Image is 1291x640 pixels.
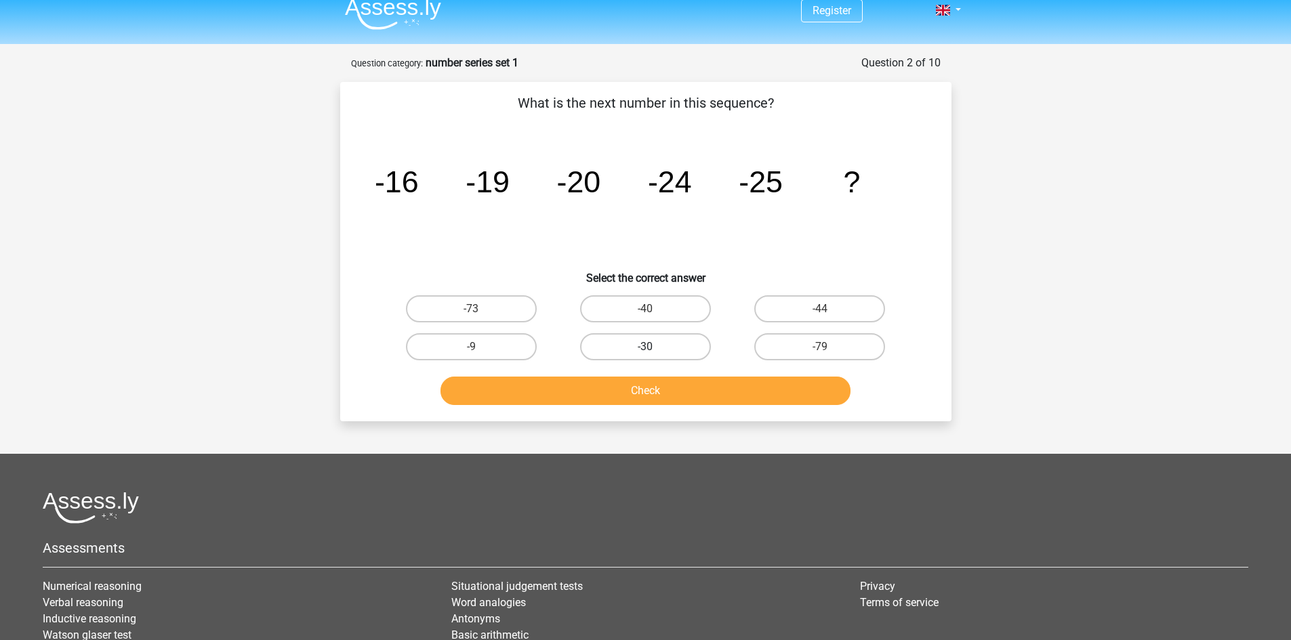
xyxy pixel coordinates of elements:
a: Antonyms [451,612,500,625]
a: Privacy [860,580,895,593]
h5: Assessments [43,540,1248,556]
label: -44 [754,295,885,322]
tspan: -25 [739,165,783,198]
tspan: ? [843,165,860,198]
div: Question 2 of 10 [861,55,941,71]
strong: number series set 1 [426,56,518,69]
label: -79 [754,333,885,360]
a: Word analogies [451,596,526,609]
tspan: -16 [374,165,418,198]
label: -73 [406,295,537,322]
label: -40 [580,295,711,322]
img: Assessly logo [43,492,139,524]
h6: Select the correct answer [362,261,930,284]
a: Situational judgement tests [451,580,583,593]
a: Inductive reasoning [43,612,136,625]
label: -9 [406,333,537,360]
button: Check [440,377,851,405]
tspan: -24 [647,165,691,198]
small: Question category: [351,58,423,68]
p: What is the next number in this sequence? [362,93,930,113]
a: Numerical reasoning [43,580,142,593]
tspan: -19 [466,165,510,198]
a: Register [813,4,851,17]
a: Terms of service [860,596,939,609]
label: -30 [580,333,711,360]
a: Verbal reasoning [43,596,123,609]
tspan: -20 [556,165,600,198]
